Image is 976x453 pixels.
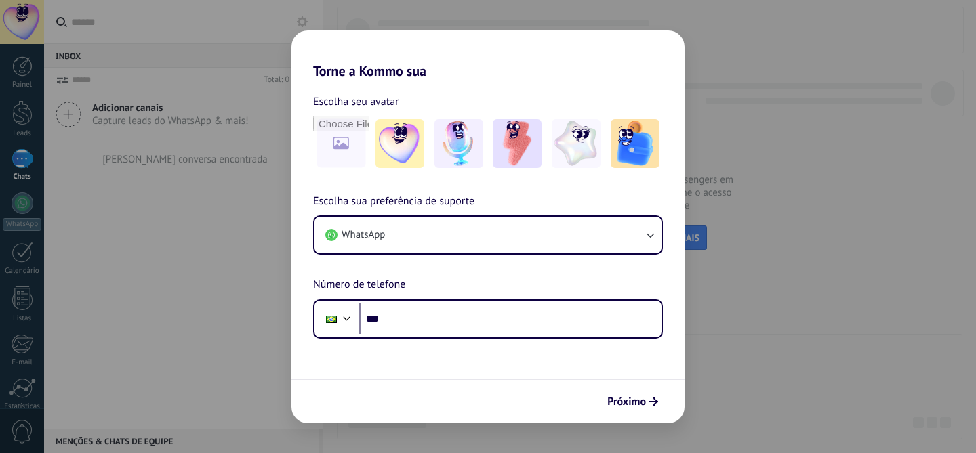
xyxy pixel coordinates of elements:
[342,228,385,242] span: WhatsApp
[319,305,344,333] div: Brazil: + 55
[314,217,662,253] button: WhatsApp
[552,119,601,168] img: -4.jpeg
[291,30,685,79] h2: Torne a Kommo sua
[434,119,483,168] img: -2.jpeg
[611,119,659,168] img: -5.jpeg
[375,119,424,168] img: -1.jpeg
[601,390,664,413] button: Próximo
[313,276,405,294] span: Número de telefone
[607,397,646,406] span: Próximo
[493,119,542,168] img: -3.jpeg
[313,193,474,211] span: Escolha sua preferência de suporte
[313,93,399,110] span: Escolha seu avatar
